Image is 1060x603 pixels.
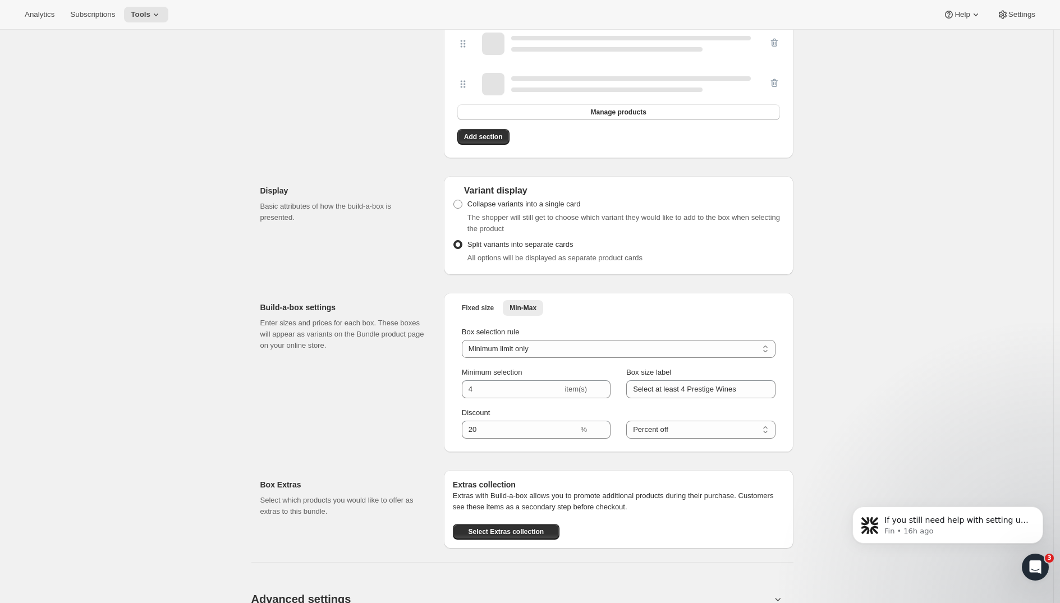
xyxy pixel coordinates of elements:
[581,425,588,434] span: %
[990,7,1042,22] button: Settings
[467,254,643,262] span: All options will be displayed as separate product cards
[25,10,54,19] span: Analytics
[1045,554,1054,563] span: 3
[453,479,784,490] h6: Extras collection
[18,7,61,22] button: Analytics
[468,527,544,536] span: Select Extras collection
[457,129,510,145] button: Add section
[510,303,536,312] span: Min-Max
[836,483,1060,573] iframe: Intercom notifications message
[453,490,784,513] p: Extras with Build-a-box allows you to promote additional products during their purchase. Customer...
[63,7,122,22] button: Subscriptions
[462,328,520,336] span: Box selection rule
[260,185,426,196] h2: Display
[462,368,522,376] span: Minimum selection
[260,479,426,490] h2: Box Extras
[462,303,494,312] span: Fixed size
[131,10,150,19] span: Tools
[955,10,970,19] span: Help
[260,495,426,517] p: Select which products you would like to offer as extras to this bundle.
[260,317,426,351] p: Enter sizes and prices for each box. These boxes will appear as variants on the Bundle product pa...
[937,7,988,22] button: Help
[464,132,503,141] span: Add section
[260,302,426,313] h2: Build-a-box settings
[453,185,784,196] div: Variant display
[70,10,115,19] span: Subscriptions
[590,108,646,117] span: Manage products
[1022,554,1049,581] iframe: Intercom live chat
[1008,10,1035,19] span: Settings
[260,201,426,223] p: Basic attributes of how the build-a-box is presented.
[462,408,490,417] span: Discount
[124,7,168,22] button: Tools
[453,524,559,540] button: Select Extras collection
[457,104,780,120] button: Manage products
[626,368,671,376] span: Box size label
[467,200,581,208] span: Collapse variants into a single card
[467,240,573,248] span: Split variants into separate cards
[467,213,780,233] span: The shopper will still get to choose which variant they would like to add to the box when selecti...
[565,385,587,393] span: item(s)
